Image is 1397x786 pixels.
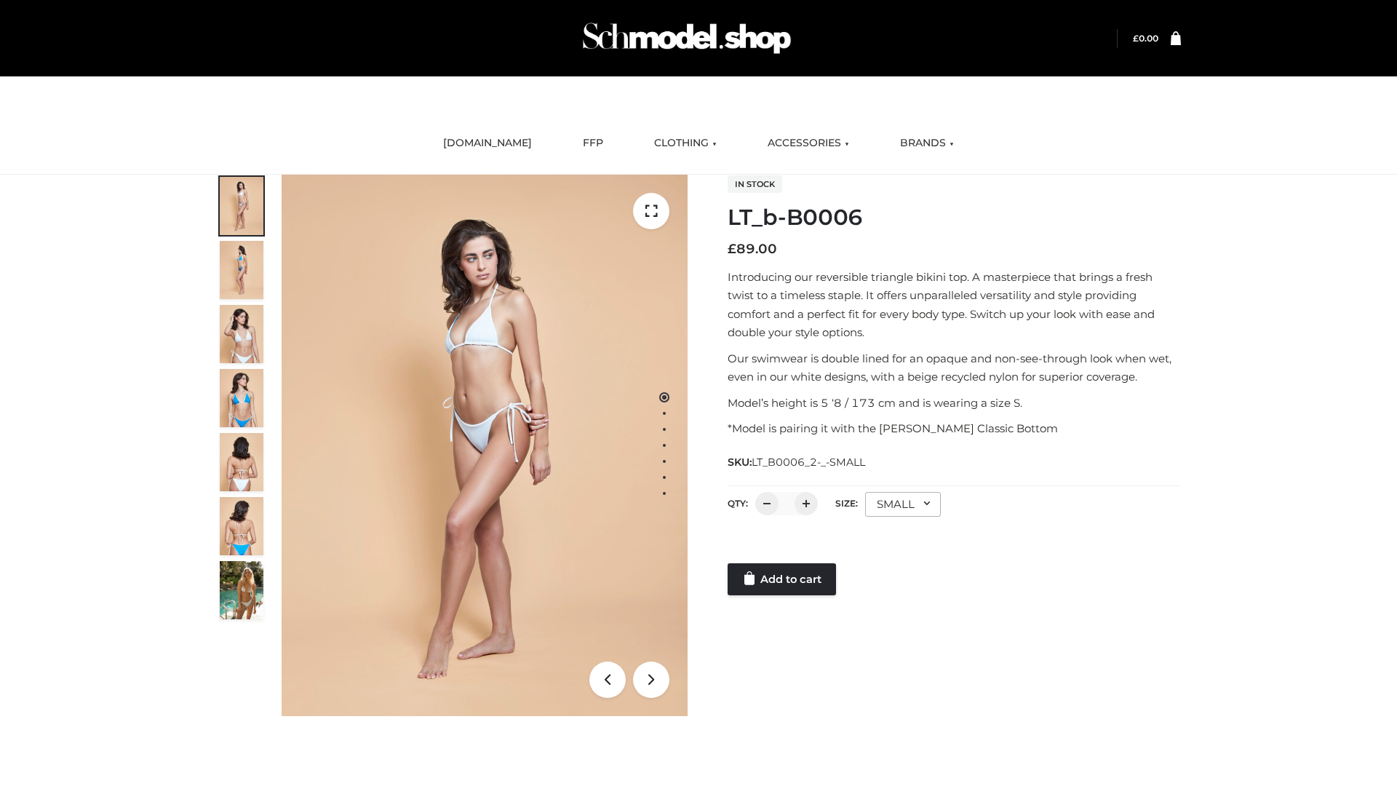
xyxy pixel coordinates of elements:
[835,498,858,509] label: Size:
[220,497,263,555] img: ArielClassicBikiniTop_CloudNine_AzureSky_OW114ECO_8-scaled.jpg
[220,305,263,363] img: ArielClassicBikiniTop_CloudNine_AzureSky_OW114ECO_3-scaled.jpg
[578,9,796,67] img: Schmodel Admin 964
[220,369,263,427] img: ArielClassicBikiniTop_CloudNine_AzureSky_OW114ECO_4-scaled.jpg
[728,419,1181,438] p: *Model is pairing it with the [PERSON_NAME] Classic Bottom
[728,349,1181,386] p: Our swimwear is double lined for an opaque and non-see-through look when wet, even in our white d...
[889,127,965,159] a: BRANDS
[728,453,867,471] span: SKU:
[432,127,543,159] a: [DOMAIN_NAME]
[220,241,263,299] img: ArielClassicBikiniTop_CloudNine_AzureSky_OW114ECO_2-scaled.jpg
[220,561,263,619] img: Arieltop_CloudNine_AzureSky2.jpg
[1133,33,1158,44] a: £0.00
[728,394,1181,413] p: Model’s height is 5 ‘8 / 173 cm and is wearing a size S.
[865,492,941,517] div: SMALL
[1133,33,1139,44] span: £
[728,563,836,595] a: Add to cart
[282,175,688,716] img: ArielClassicBikiniTop_CloudNine_AzureSky_OW114ECO_1
[220,433,263,491] img: ArielClassicBikiniTop_CloudNine_AzureSky_OW114ECO_7-scaled.jpg
[572,127,614,159] a: FFP
[1133,33,1158,44] bdi: 0.00
[728,175,782,193] span: In stock
[757,127,860,159] a: ACCESSORIES
[728,241,777,257] bdi: 89.00
[728,268,1181,342] p: Introducing our reversible triangle bikini top. A masterpiece that brings a fresh twist to a time...
[728,205,1181,231] h1: LT_b-B0006
[728,241,736,257] span: £
[220,177,263,235] img: ArielClassicBikiniTop_CloudNine_AzureSky_OW114ECO_1-scaled.jpg
[728,498,748,509] label: QTY:
[643,127,728,159] a: CLOTHING
[752,456,865,469] span: LT_B0006_2-_-SMALL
